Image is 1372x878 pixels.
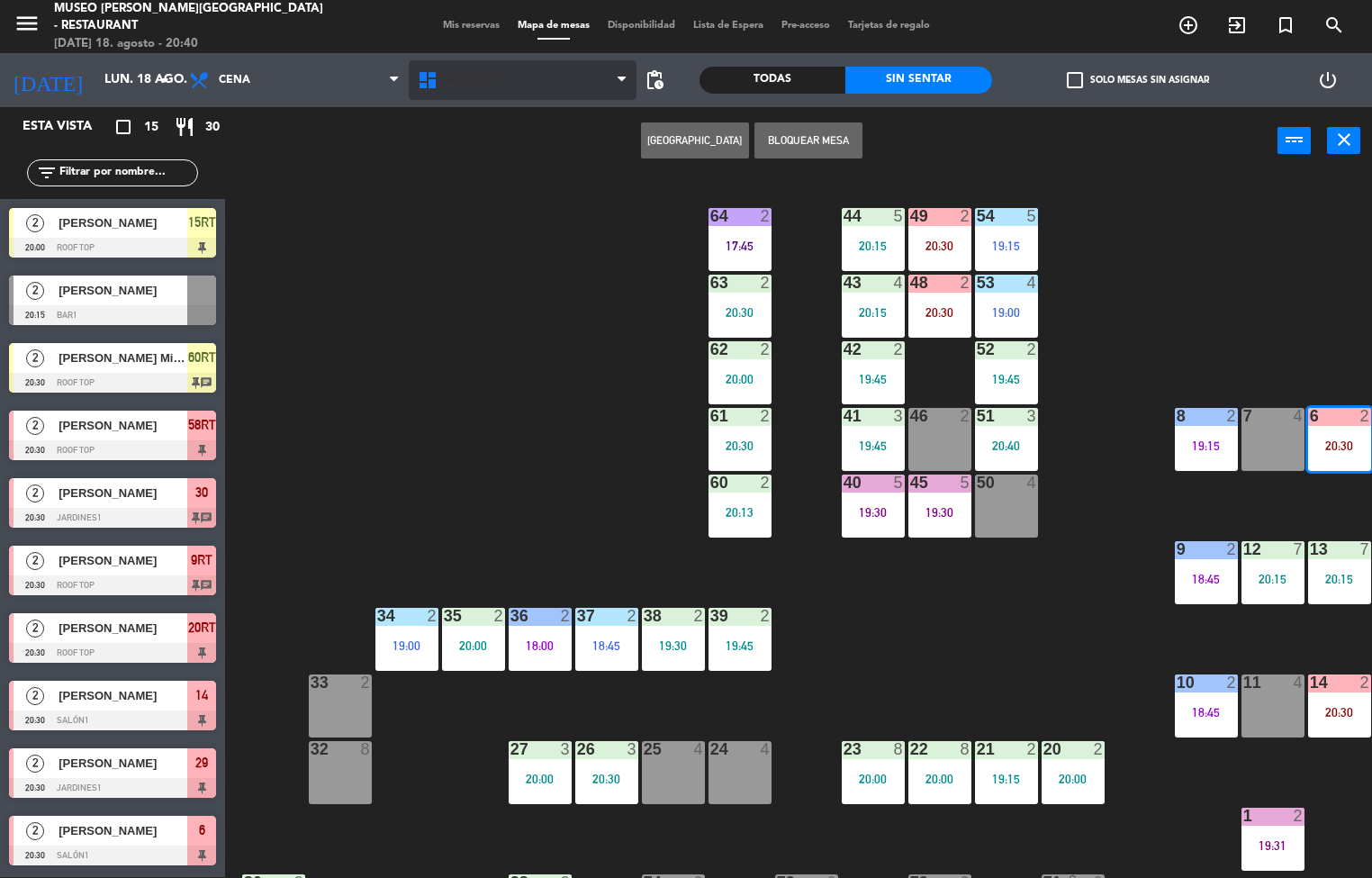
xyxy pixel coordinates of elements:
span: check_box_outline_blank [1067,72,1083,88]
div: 24 [710,741,711,757]
div: 20:00 [709,373,772,385]
div: 26 [577,741,578,757]
div: 8 [893,741,904,757]
div: 19:30 [842,506,905,519]
div: 61 [710,408,711,424]
div: 2 [1293,808,1304,824]
div: 38 [644,608,645,624]
div: 20:15 [1308,573,1371,585]
span: Roof Top [443,74,501,86]
div: 46 [910,408,911,424]
span: Mis reservas [434,21,509,31]
div: 41 [844,408,844,424]
div: 20:40 [975,439,1038,452]
div: 20:00 [1042,773,1105,785]
div: 4 [1293,408,1304,424]
span: Lista de Espera [684,21,772,31]
div: 19:45 [709,639,772,652]
div: 36 [510,608,511,624]
button: [GEOGRAPHIC_DATA] [641,122,749,158]
div: 12 [1243,541,1244,557]
div: 9 [1177,541,1178,557]
span: [PERSON_NAME] [59,551,187,570]
div: 19:15 [975,773,1038,785]
span: 2 [26,417,44,435]
div: 20:30 [709,439,772,452]
div: 4 [893,275,904,291]
span: [PERSON_NAME] [59,484,187,502]
div: 32 [311,741,311,757]
div: 2 [960,208,970,224]
div: 2 [760,341,771,358]
span: 20RT [188,617,216,638]
span: Disponibilidad [599,21,684,31]
span: 2 [26,822,44,840]
div: 2 [1359,674,1370,691]
div: 2 [1226,674,1237,691]
div: 8 [1177,408,1178,424]
div: 2 [493,608,504,624]
div: 20:30 [1308,439,1371,452]
div: 17:45 [709,240,772,252]
div: 3 [1026,408,1037,424]
div: 4 [693,741,704,757]
div: 43 [844,275,844,291]
i: menu [14,10,41,37]
span: Pre-acceso [772,21,839,31]
span: 60RT [188,347,216,368]
div: 2 [760,408,771,424]
div: 45 [910,475,911,491]
div: 2 [627,608,637,624]
div: 19:00 [975,306,1038,319]
label: Solo mesas sin asignar [1067,72,1209,88]
button: power_input [1277,127,1311,154]
div: 50 [977,475,978,491]
div: 2 [960,275,970,291]
button: Bloquear Mesa [754,122,862,158]
div: 18:45 [1175,573,1238,585]
div: 6 [1310,408,1311,424]
div: 49 [910,208,911,224]
div: 20:30 [908,306,971,319]
span: 58RT [188,414,216,436]
div: 63 [710,275,711,291]
div: 5 [960,475,970,491]
i: arrow_drop_down [154,69,176,91]
div: 23 [844,741,844,757]
div: 19:45 [975,373,1038,385]
span: 2 [26,620,44,638]
div: 3 [627,741,637,757]
div: 5 [893,475,904,491]
span: 15 [144,117,158,138]
span: 2 [26,214,44,232]
div: 3 [560,741,571,757]
div: 18:45 [1175,706,1238,719]
span: 29 [195,752,208,774]
div: 7 [1359,541,1370,557]
div: 20:30 [575,773,638,785]
div: 20:15 [842,240,905,252]
div: 33 [311,674,311,691]
div: 4 [760,741,771,757]
div: 14 [1310,674,1311,691]
span: [PERSON_NAME] Mich [PERSON_NAME] [59,348,187,367]
div: Todas [700,67,845,94]
div: 18:45 [575,639,638,652]
div: Sin sentar [845,67,991,94]
div: 19:31 [1241,839,1304,852]
span: 30 [205,117,220,138]
div: 19:15 [1175,439,1238,452]
i: restaurant [174,116,195,138]
div: 20:15 [1241,573,1304,585]
div: 13 [1310,541,1311,557]
span: [PERSON_NAME] [59,281,187,300]
span: Tarjetas de regalo [839,21,939,31]
div: 2 [427,608,438,624]
span: [PERSON_NAME] [59,686,187,705]
span: 30 [195,482,208,503]
span: [PERSON_NAME] [59,754,187,773]
div: 8 [360,741,371,757]
div: 2 [360,674,371,691]
div: 2 [1359,408,1370,424]
div: 19:30 [908,506,971,519]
